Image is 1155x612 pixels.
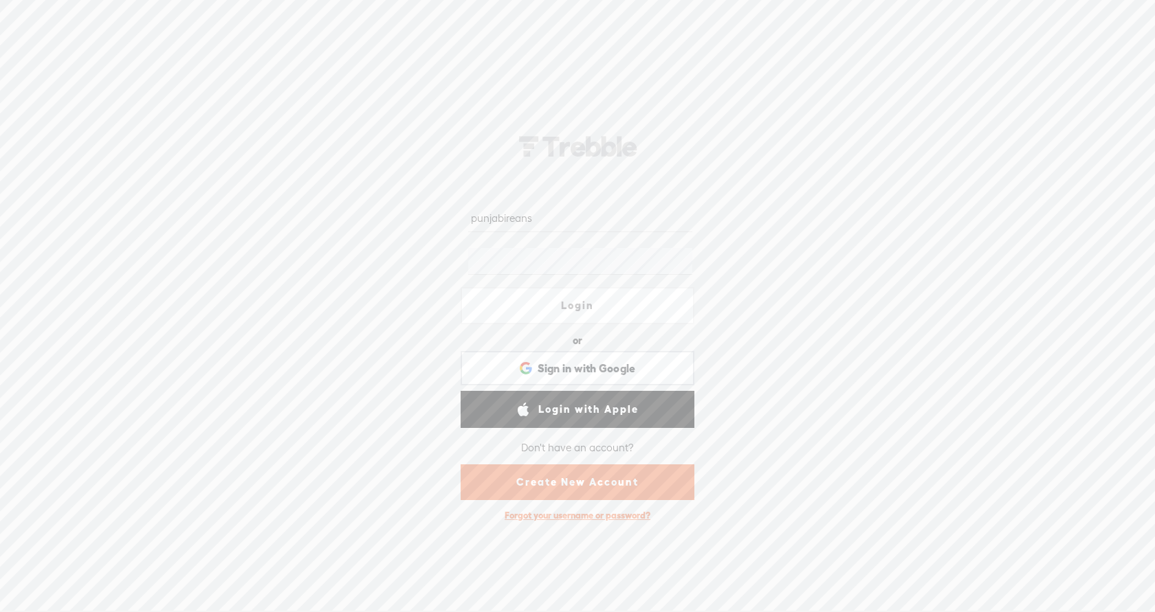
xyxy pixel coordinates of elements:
div: Don't have an account? [521,433,634,462]
a: Login [461,287,694,324]
span: Sign in with Google [538,361,636,376]
a: Create New Account [461,464,694,500]
div: Sign in with Google [461,351,694,385]
div: Forgot your username or password? [498,503,657,528]
a: Login with Apple [461,391,694,428]
div: or [573,330,582,352]
input: Username [468,205,692,232]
